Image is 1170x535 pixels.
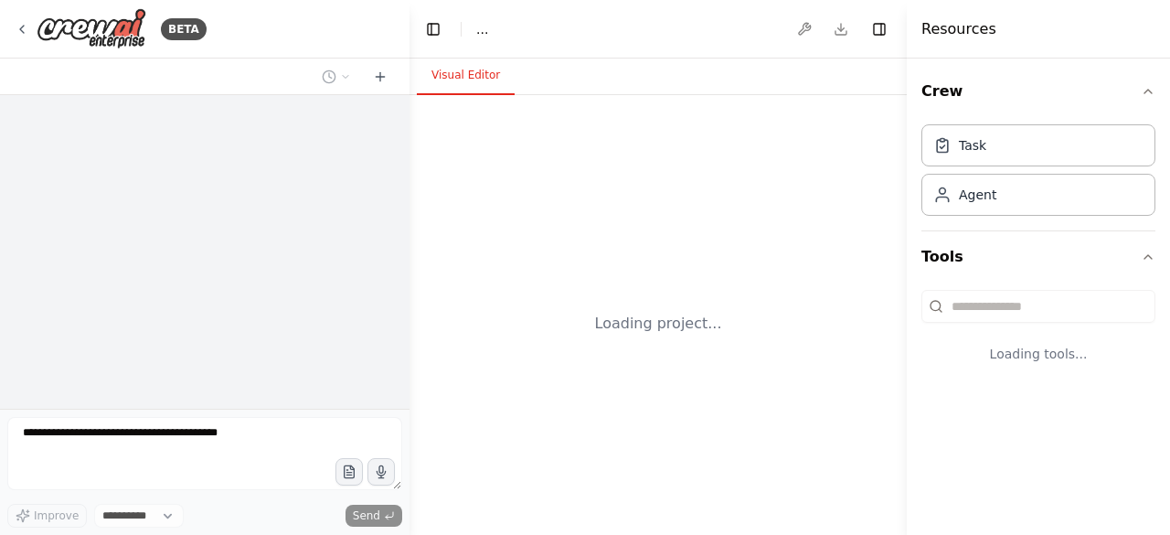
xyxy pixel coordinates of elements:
span: ... [476,20,488,38]
button: Hide left sidebar [420,16,446,42]
button: Switch to previous chat [314,66,358,88]
button: Improve [7,504,87,528]
span: Improve [34,508,79,523]
button: Visual Editor [417,57,515,95]
button: Crew [921,66,1155,117]
div: Tools [921,283,1155,392]
button: Hide right sidebar [867,16,892,42]
div: Task [959,136,986,155]
button: Send [346,505,402,527]
div: Agent [959,186,996,204]
div: Crew [921,117,1155,230]
button: Click to speak your automation idea [367,458,395,486]
h4: Resources [921,18,996,40]
button: Tools [921,231,1155,283]
nav: breadcrumb [476,20,488,38]
img: Logo [37,8,146,49]
div: Loading project... [595,313,722,335]
button: Upload files [335,458,363,486]
button: Start a new chat [366,66,395,88]
span: Send [353,508,380,523]
div: Loading tools... [921,330,1155,378]
div: BETA [161,18,207,40]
